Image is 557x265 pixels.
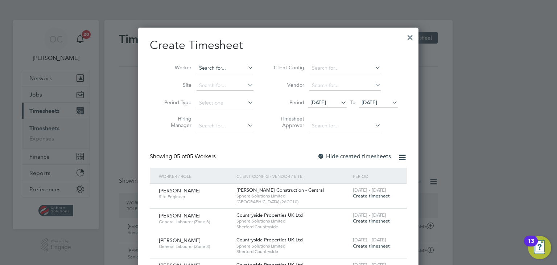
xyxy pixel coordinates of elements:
[309,121,381,131] input: Search for...
[159,99,191,106] label: Period Type
[353,212,386,218] span: [DATE] - [DATE]
[174,153,187,160] span: 05 of
[159,115,191,129] label: Hiring Manager
[159,244,231,249] span: General Labourer (Zone 3)
[353,187,386,193] span: [DATE] - [DATE]
[236,212,303,218] span: Countryside Properties UK Ltd
[362,99,377,106] span: [DATE]
[236,224,349,230] span: Sherford Countryside
[351,168,400,184] div: Period
[236,237,303,243] span: Countryside Properties UK Ltd
[197,121,253,131] input: Search for...
[353,243,390,249] span: Create timesheet
[236,193,349,199] span: Sphere Solutions Limited
[197,98,253,108] input: Select one
[159,82,191,88] label: Site
[528,241,534,250] div: 13
[272,115,304,129] label: Timesheet Approver
[174,153,216,160] span: 05 Workers
[150,153,217,160] div: Showing
[159,64,191,71] label: Worker
[159,212,201,219] span: [PERSON_NAME]
[236,187,324,193] span: [PERSON_NAME] Construction - Central
[157,168,235,184] div: Worker / Role
[236,199,349,205] span: [GEOGRAPHIC_DATA] (26CC10)
[353,218,390,224] span: Create timesheet
[197,81,253,91] input: Search for...
[159,194,231,200] span: Site Engineer
[353,237,386,243] span: [DATE] - [DATE]
[159,237,201,244] span: [PERSON_NAME]
[310,99,326,106] span: [DATE]
[236,218,349,224] span: Sphere Solutions Limited
[309,63,381,73] input: Search for...
[272,82,304,88] label: Vendor
[235,168,351,184] div: Client Config / Vendor / Site
[236,243,349,249] span: Sphere Solutions Limited
[159,187,201,194] span: [PERSON_NAME]
[528,236,551,259] button: Open Resource Center, 13 new notifications
[272,99,304,106] label: Period
[272,64,304,71] label: Client Config
[317,153,391,160] label: Hide created timesheets
[159,219,231,225] span: General Labourer (Zone 3)
[353,193,390,199] span: Create timesheet
[309,81,381,91] input: Search for...
[348,98,358,107] span: To
[197,63,253,73] input: Search for...
[236,249,349,254] span: Sherford Countryside
[150,38,407,53] h2: Create Timesheet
